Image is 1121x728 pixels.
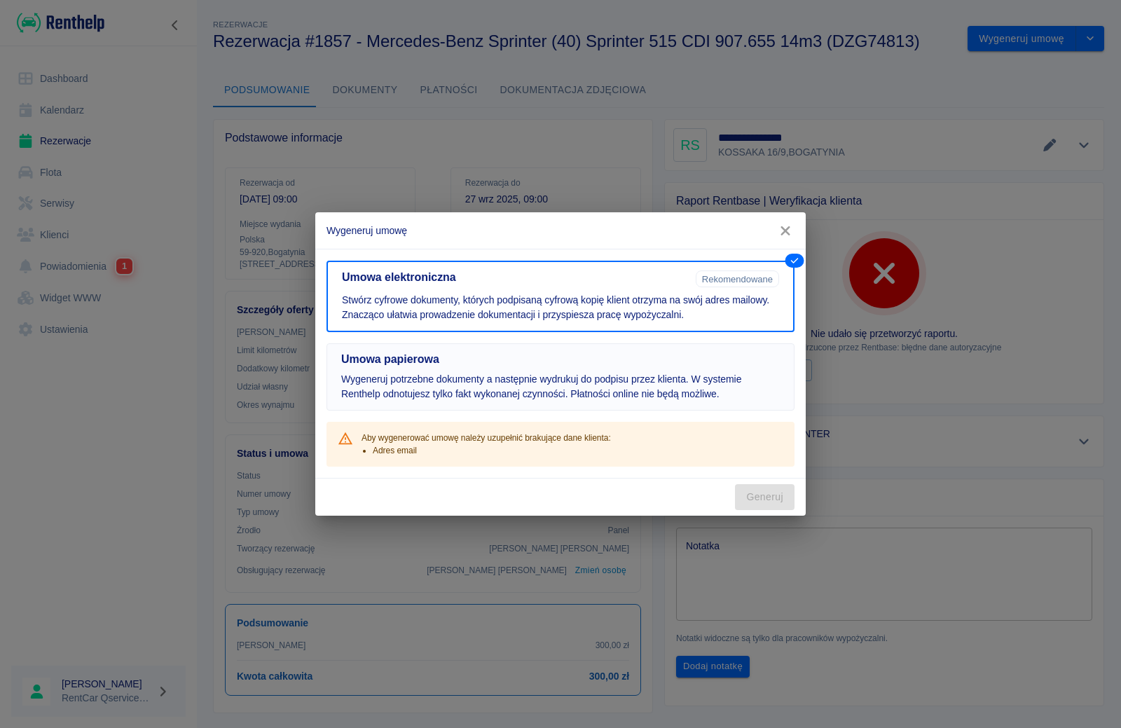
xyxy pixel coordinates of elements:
h5: Umowa papierowa [341,352,780,366]
span: Rekomendowane [696,274,778,284]
p: Wygeneruj potrzebne dokumenty a następnie wydrukuj do podpisu przez klienta. W systemie Renthelp ... [341,372,780,401]
h5: Umowa elektroniczna [342,270,690,284]
button: Umowa papierowaWygeneruj potrzebne dokumenty a następnie wydrukuj do podpisu przez klienta. W sys... [326,343,795,411]
li: Adres email [373,444,611,457]
p: Aby wygenerować umowę należy uzupełnić brakujące dane klienta: [362,432,611,444]
h2: Wygeneruj umowę [315,212,806,249]
button: Umowa elektronicznaRekomendowaneStwórz cyfrowe dokumenty, których podpisaną cyfrową kopię klient ... [326,261,795,332]
p: Stwórz cyfrowe dokumenty, których podpisaną cyfrową kopię klient otrzyma na swój adres mailowy. Z... [342,293,779,322]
